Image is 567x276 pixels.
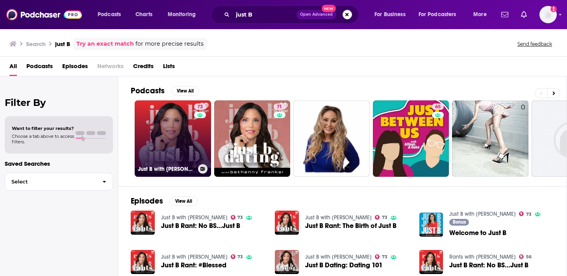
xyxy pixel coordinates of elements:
span: 73 [237,255,243,259]
img: User Profile [539,6,557,23]
span: Charts [135,9,152,20]
button: Show profile menu [539,6,557,23]
a: Podcasts [26,60,53,76]
a: Just B with Bethenny Frankel [305,254,372,260]
button: open menu [468,8,497,21]
a: EpisodesView All [131,196,198,206]
a: 73 [231,254,243,259]
span: for more precise results [135,39,204,48]
span: More [473,9,487,20]
span: 73 [197,103,203,111]
a: Rants with Bethenny Frankel [449,254,516,260]
a: 65 [432,104,444,110]
a: 73 [194,104,206,110]
span: Choose a tab above to access filters. [12,133,74,144]
a: Just B Rant: #Blessed [161,262,226,269]
button: View All [171,86,199,96]
img: Just B Rant: The Birth of Just B [275,211,299,235]
a: Just B Rant: No BS…Just B [161,222,240,229]
h3: Search [26,40,46,48]
a: Try an exact match [76,39,134,48]
a: 73 [231,215,243,220]
span: Bonus [453,220,466,224]
a: 73 [375,254,387,259]
span: For Business [374,9,406,20]
h3: just B [55,40,70,48]
span: 73 [526,213,532,216]
a: Just B with Bethenny Frankel [161,214,228,221]
img: Podchaser - Follow, Share and Rate Podcasts [6,7,82,22]
span: 73 [237,216,243,219]
span: 71 [277,103,282,111]
span: 73 [382,216,387,219]
a: Welcome to Just B [449,230,506,236]
a: PodcastsView All [131,86,199,96]
h2: Filter By [5,97,113,108]
a: 56 [519,254,532,259]
span: Monitoring [168,9,196,20]
a: Just B with Bethenny Frankel [161,254,228,260]
p: Saved Searches [5,160,113,167]
button: open menu [92,8,131,21]
span: Select [5,179,96,184]
h2: Podcasts [131,86,165,96]
a: 73Just B with [PERSON_NAME] [135,100,211,177]
a: Show notifications dropdown [498,8,511,21]
img: Just B Rant: No BS…Just B [131,211,155,235]
a: Episodes [62,60,88,76]
button: View All [169,196,198,206]
div: Search podcasts, credits, & more... [219,6,366,24]
a: Just B Rant: The Birth of Just B [305,222,397,229]
h2: Episodes [131,196,163,206]
a: Show notifications dropdown [518,8,530,21]
span: Podcasts [98,9,121,20]
input: Search podcasts, credits, & more... [233,8,296,21]
img: Just B Rant: No BS…Just B [419,250,443,274]
a: Just B Dating: Dating 101 [305,262,383,269]
button: Select [5,173,113,191]
h3: Just B with [PERSON_NAME] [138,166,195,172]
img: Welcome to Just B [419,213,443,237]
span: For Podcasters [419,9,456,20]
button: open menu [413,8,468,21]
img: Just B Rant: #Blessed [131,250,155,274]
a: Charts [130,8,157,21]
button: Open AdvancedNew [296,10,336,19]
a: 73 [519,211,532,216]
span: Credits [133,60,154,76]
span: 65 [435,103,441,111]
a: Just B Rant: No BS…Just B [449,262,528,269]
span: Want to filter your results? [12,126,74,131]
a: Just B Dating: Dating 101 [275,250,299,274]
a: All [9,60,17,76]
button: Send feedback [515,41,554,47]
a: 71 [274,104,285,110]
a: Lists [163,60,175,76]
span: 56 [526,255,532,259]
a: 71 [214,100,291,177]
div: 0 [521,104,525,174]
a: 65 [373,100,449,177]
button: open menu [162,8,206,21]
span: New [322,5,336,12]
a: 73 [375,215,387,220]
a: Just B with Bethenny Frankel [449,211,516,217]
span: Networks [97,60,124,76]
svg: Add a profile image [550,6,557,12]
button: open menu [369,8,415,21]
